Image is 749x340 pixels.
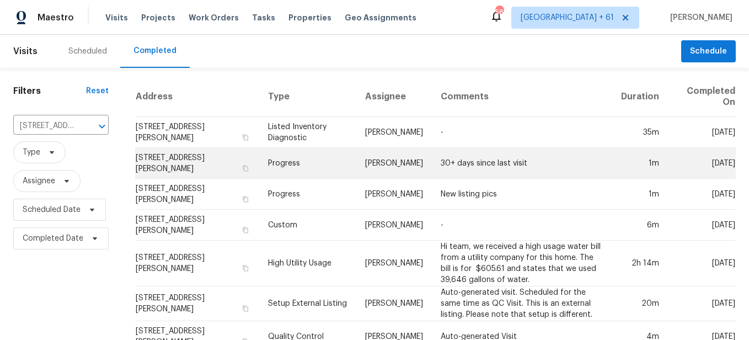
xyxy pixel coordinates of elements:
button: Copy Address [240,132,250,142]
td: [PERSON_NAME] [356,286,432,321]
span: [GEOGRAPHIC_DATA] + 61 [521,12,614,23]
td: [DATE] [668,148,736,179]
span: Geo Assignments [345,12,416,23]
button: Open [94,119,110,134]
span: Visits [13,39,38,63]
td: [PERSON_NAME] [356,179,432,210]
td: [STREET_ADDRESS][PERSON_NAME] [135,179,259,210]
td: 6m [612,210,668,241]
h1: Filters [13,86,86,97]
span: [PERSON_NAME] [666,12,732,23]
td: 1m [612,179,668,210]
td: 2h 14m [612,241,668,286]
td: Setup External Listing [259,286,356,321]
div: Completed [133,45,176,56]
td: Auto-generated visit. Scheduled for the same time as QC Visit. This is an external listing. Pleas... [432,286,612,321]
td: [DATE] [668,117,736,148]
td: New listing pics [432,179,612,210]
td: [STREET_ADDRESS][PERSON_NAME] [135,117,259,148]
td: [DATE] [668,241,736,286]
td: Hi team, we received a high usage water bill from a utility company for this home. The bill is fo... [432,241,612,286]
td: Custom [259,210,356,241]
td: [DATE] [668,286,736,321]
input: Search for an address... [13,118,78,135]
td: [PERSON_NAME] [356,148,432,179]
td: Progress [259,148,356,179]
span: Projects [141,12,175,23]
button: Copy Address [240,163,250,173]
button: Schedule [681,40,736,63]
div: Reset [86,86,109,97]
td: 35m [612,117,668,148]
button: Copy Address [240,225,250,235]
td: Listed Inventory Diagnostic [259,117,356,148]
span: Schedule [690,45,727,59]
th: Completed On [668,77,736,117]
span: Completed Date [23,233,83,244]
td: [DATE] [668,179,736,210]
span: Visits [105,12,128,23]
span: Maestro [38,12,74,23]
td: - [432,210,612,241]
th: Comments [432,77,612,117]
th: Type [259,77,356,117]
span: Work Orders [189,12,239,23]
span: Type [23,147,40,158]
td: - [432,117,612,148]
td: [DATE] [668,210,736,241]
th: Assignee [356,77,432,117]
div: Scheduled [68,46,107,57]
button: Copy Address [240,304,250,314]
td: [PERSON_NAME] [356,210,432,241]
td: [STREET_ADDRESS][PERSON_NAME] [135,148,259,179]
span: Scheduled Date [23,204,81,215]
td: 1m [612,148,668,179]
td: [STREET_ADDRESS][PERSON_NAME] [135,241,259,286]
td: [STREET_ADDRESS][PERSON_NAME] [135,210,259,241]
td: [PERSON_NAME] [356,241,432,286]
button: Copy Address [240,263,250,273]
span: Tasks [252,14,275,22]
span: Assignee [23,176,55,187]
th: Duration [612,77,668,117]
td: 20m [612,286,668,321]
span: Properties [288,12,331,23]
td: [STREET_ADDRESS][PERSON_NAME] [135,286,259,321]
td: 30+ days since last visit [432,148,612,179]
td: [PERSON_NAME] [356,117,432,148]
td: Progress [259,179,356,210]
td: High Utility Usage [259,241,356,286]
div: 581 [495,7,503,18]
button: Copy Address [240,194,250,204]
th: Address [135,77,259,117]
